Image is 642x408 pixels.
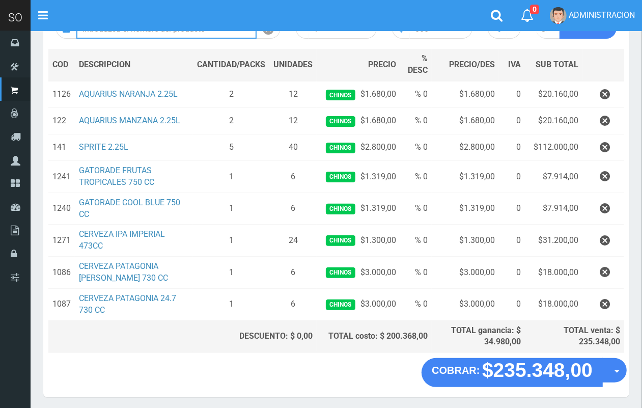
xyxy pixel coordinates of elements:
strong: $235.348,00 [482,360,593,382]
th: DES [75,49,193,81]
div: TOTAL venta: $ 235.348,00 [529,325,620,348]
div: DESCUENTO: $ 0,00 [197,331,313,342]
td: $3.000,00 [432,257,499,289]
td: $3.000,00 [317,288,400,320]
td: $1.680,00 [317,108,400,134]
td: 40 [269,134,317,161]
td: 1240 [48,193,75,225]
td: 0 [499,108,525,134]
td: 1 [193,193,269,225]
button: COBRAR: $235.348,00 [422,358,603,387]
span: Chinos [326,116,355,127]
td: 1241 [48,161,75,193]
td: $20.160,00 [525,108,582,134]
a: AQUARIUS MANZANA 2.25L [79,116,180,125]
td: $3.000,00 [432,288,499,320]
span: Chinos [326,300,355,310]
td: $7.914,00 [525,193,582,225]
td: $1.300,00 [317,225,400,257]
td: $18.000,00 [525,257,582,289]
span: Chinos [326,267,355,278]
td: 0 [499,161,525,193]
td: % 0 [400,257,432,289]
td: 0 [499,134,525,161]
td: 0 [499,257,525,289]
span: IVA [509,60,521,69]
td: 0 [499,288,525,320]
td: 0 [499,225,525,257]
td: 122 [48,108,75,134]
td: 1 [193,257,269,289]
td: 1 [193,161,269,193]
td: 0 [499,81,525,108]
td: $112.000,00 [525,134,582,161]
span: Chinos [326,204,355,214]
td: 6 [269,193,317,225]
td: $18.000,00 [525,288,582,320]
td: $2.800,00 [432,134,499,161]
td: $3.000,00 [317,257,400,289]
span: Chinos [326,235,355,246]
td: % 0 [400,288,432,320]
td: 5 [193,134,269,161]
td: % 0 [400,81,432,108]
td: 1087 [48,288,75,320]
td: % 0 [400,193,432,225]
td: 1086 [48,257,75,289]
span: Chinos [326,143,355,153]
span: ADMINISTRACION [569,10,635,20]
a: AQUARIUS NARANJA 2.25L [79,89,178,99]
a: SPRITE 2.25L [79,142,128,152]
td: $1.300,00 [432,225,499,257]
span: 0 [530,5,539,14]
th: UNIDADES [269,49,317,81]
td: $1.319,00 [317,161,400,193]
td: 6 [269,257,317,289]
td: $20.160,00 [525,81,582,108]
span: PRECIO/DES [449,60,495,69]
span: PRECIO [368,59,396,71]
div: TOTAL costo: $ 200.368,00 [321,331,428,342]
td: $1.319,00 [432,193,499,225]
td: 24 [269,225,317,257]
td: $1.680,00 [317,81,400,108]
img: User Image [550,7,567,24]
span: Chinos [326,172,355,182]
div: TOTAL ganancia: $ 34.980,00 [436,325,521,348]
td: $1.319,00 [317,193,400,225]
td: 6 [269,288,317,320]
td: 1 [193,288,269,320]
td: % 0 [400,108,432,134]
td: 12 [269,81,317,108]
td: 0 [499,193,525,225]
strong: COBRAR: [432,365,480,376]
span: Chinos [326,90,355,100]
td: 2 [193,81,269,108]
td: $31.200,00 [525,225,582,257]
a: GATORADE FRUTAS TROPICALES 750 CC [79,166,154,187]
td: 1126 [48,81,75,108]
td: 1 [193,225,269,257]
td: 1271 [48,225,75,257]
span: SUB TOTAL [536,59,578,71]
td: 141 [48,134,75,161]
th: CANTIDAD/PACKS [193,49,269,81]
td: $1.319,00 [432,161,499,193]
td: % 0 [400,134,432,161]
a: CERVEZA PATAGONIA [PERSON_NAME] 730 CC [79,261,168,283]
td: 2 [193,108,269,134]
td: $2.800,00 [317,134,400,161]
td: 6 [269,161,317,193]
td: $7.914,00 [525,161,582,193]
th: COD [48,49,75,81]
a: CERVEZA PATAGONIA 24.7 730 CC [79,293,176,315]
td: % 0 [400,225,432,257]
td: % 0 [400,161,432,193]
td: 12 [269,108,317,134]
span: CRIPCION [94,60,130,69]
td: $1.680,00 [432,108,499,134]
a: GATORADE COOL BLUE 750 CC [79,198,180,219]
a: CERVEZA IPA IMPERIAL 473CC [79,229,165,251]
td: $1.680,00 [432,81,499,108]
